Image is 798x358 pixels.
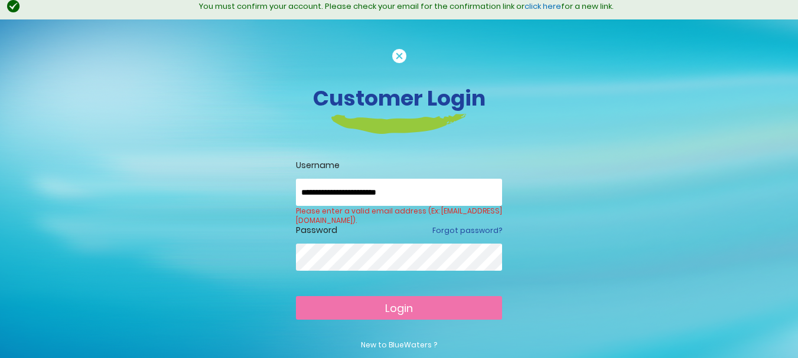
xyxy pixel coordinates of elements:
a: Forgot password? [432,225,502,236]
label: Password [296,224,337,237]
h3: Customer Login [71,86,727,111]
a: click here [525,1,561,12]
span: Login [385,301,413,316]
div: Please enter a valid email address (Ex: [EMAIL_ADDRESS][DOMAIN_NAME]). [296,206,502,220]
p: New to BlueWaters ? [296,340,502,350]
img: cancel [392,49,406,63]
img: login-heading-border.png [331,114,467,134]
button: Login [296,296,502,320]
div: You must confirm your account. Please check your email for the confirmation link or for a new link. [27,1,786,12]
label: Username [296,159,502,172]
